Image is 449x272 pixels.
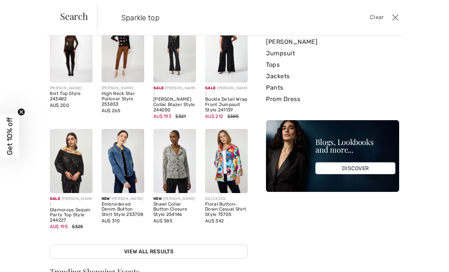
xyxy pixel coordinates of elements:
a: View All Results [50,245,248,259]
span: Get 10% off [5,117,14,155]
span: Sale [153,86,164,90]
div: Embroidered Denim Button Shirt Style 253708 [102,202,144,217]
span: Sale [50,196,60,201]
span: AU$ 195 [50,224,68,229]
img: Floral Button-Down Casual Shirt Style 75705. As sample [205,129,248,193]
span: AU$ 193 [153,114,171,119]
div: [PERSON_NAME] Collar Blazer Style 244050 [153,97,196,113]
span: New [153,196,162,201]
a: Jackets [266,71,399,82]
span: AU$ 385 [153,218,172,224]
div: DOLCEZZA [205,196,248,202]
img: Shawl Collar Button Closure Style 254146. Off White/Black [153,129,196,193]
button: Close [390,11,401,24]
div: Buckle Detail Wrap Front Jumpsuit Style 241139 [205,97,248,113]
div: [PERSON_NAME] [50,196,92,208]
span: New [102,196,110,201]
a: Jumpsuit [266,48,399,59]
span: $321 [175,114,186,119]
button: Close teaser [18,108,25,116]
span: $325 [72,224,83,229]
img: Blogs, Lookbooks and more... [266,120,399,192]
span: AU$ 265 [102,108,120,113]
div: [PERSON_NAME] [153,85,196,97]
img: Sequin Shawl Collar Blazer Style 244050. Black [153,18,196,82]
div: [PERSON_NAME] [153,196,196,202]
div: Knit Top Style 243482 [50,91,92,102]
span: $385 [228,114,239,119]
input: TYPE TO SEARCH [116,6,322,29]
span: Help [18,5,33,12]
img: Embroidered Denim Button Shirt Style 253708. Blue [102,129,144,193]
span: AU$ 342 [205,218,224,224]
div: [PERSON_NAME] [50,85,92,91]
img: Frank Lyman Knit Top Style 243482. Black [50,18,92,82]
img: Buckle Detail Wrap Front Jumpsuit Style 241139. Black [205,18,248,82]
span: AU$ 212 [205,114,223,119]
div: [PERSON_NAME] [102,85,144,91]
span: Clear [370,13,384,22]
span: Search [60,11,88,21]
div: Blogs, Lookbooks and more... [315,138,395,153]
div: Floral Button-Down Casual Shirt Style 75705 [205,202,248,217]
img: High Neck Star Pullover Style 253853. Black/Beige [102,18,144,82]
a: Pants [266,82,399,93]
span: AU$ 310 [102,218,120,224]
div: [PERSON_NAME] [102,196,144,202]
span: AU$ 200 [50,103,69,108]
a: Prom Dress [266,93,399,105]
div: High Neck Star Pullover Style 253853 [102,91,144,107]
div: Shawl Collar Button Closure Style 254146 [153,202,196,217]
div: [PERSON_NAME] [205,85,248,97]
img: Glamorous Sequin Party Top Style 244227. Black [50,129,92,193]
span: Sale [205,86,215,90]
div: DISCOVER [315,163,395,174]
div: Glamorous Sequin Party Top Style 244227 [50,208,92,223]
a: Tops [266,59,399,71]
a: [PERSON_NAME] [266,36,399,48]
